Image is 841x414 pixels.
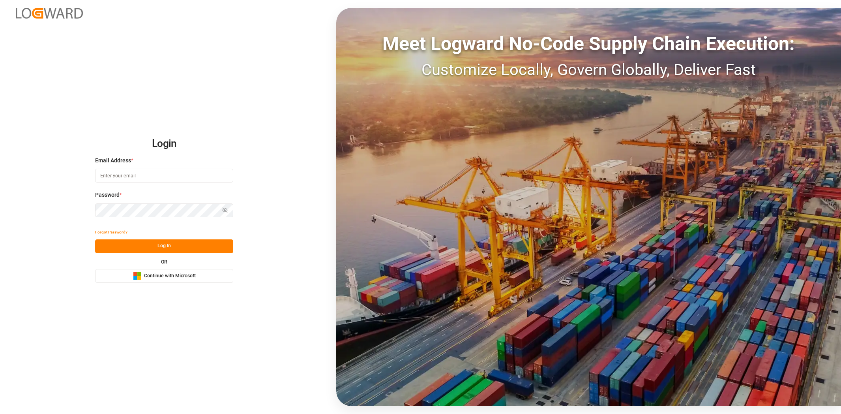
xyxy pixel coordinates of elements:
[161,260,167,264] small: OR
[95,169,233,183] input: Enter your email
[336,58,841,82] div: Customize Locally, Govern Globally, Deliver Fast
[95,191,120,199] span: Password
[95,156,131,165] span: Email Address
[95,226,127,239] button: Forgot Password?
[144,273,196,280] span: Continue with Microsoft
[95,131,233,156] h2: Login
[16,8,83,19] img: Logward_new_orange.png
[95,269,233,283] button: Continue with Microsoft
[336,30,841,58] div: Meet Logward No-Code Supply Chain Execution:
[95,239,233,253] button: Log In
